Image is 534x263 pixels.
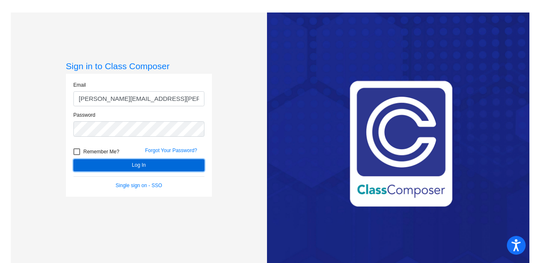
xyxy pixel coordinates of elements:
[145,148,197,153] a: Forgot Your Password?
[66,61,212,71] h3: Sign in to Class Composer
[116,183,162,188] a: Single sign on - SSO
[73,111,96,119] label: Password
[83,147,119,157] span: Remember Me?
[73,81,86,89] label: Email
[73,159,204,171] button: Log In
